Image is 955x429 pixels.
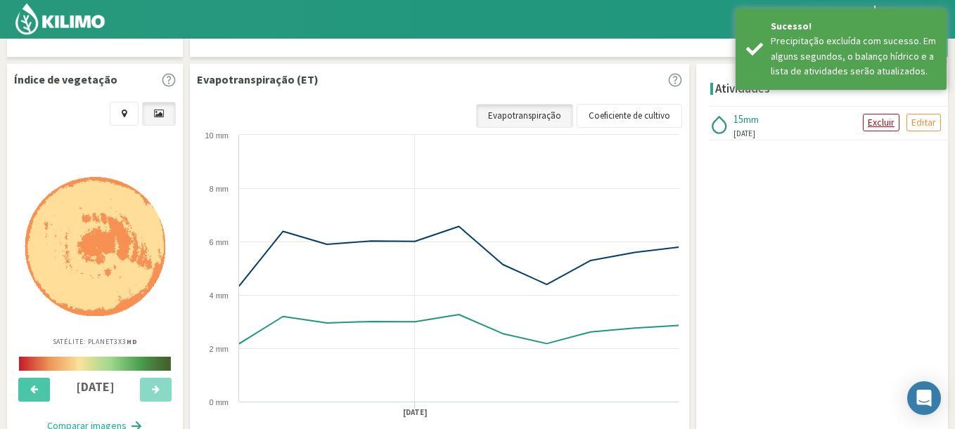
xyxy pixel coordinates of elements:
text: 0 mm [210,398,229,407]
p: Excluir [868,114,895,131]
button: Editar [906,114,941,131]
a: Evapotranspiração [476,104,573,128]
span: 15 [733,112,743,126]
img: scale [19,357,171,371]
h4: Atividades [715,82,770,95]
text: 2 mm [210,345,229,353]
button: Excluir [863,114,899,131]
span: mm [743,113,759,126]
h4: [DATE] [58,380,132,394]
span: [DATE] [733,128,755,140]
p: Índice de vegetação [14,71,117,88]
text: [DATE] [403,407,428,418]
text: 4 mm [210,291,229,300]
b: HD [127,337,138,346]
text: 8 mm [210,185,229,193]
a: Coeficiente de cultivo [577,104,682,128]
span: 3X3 [114,337,138,346]
p: Satélite: Planet [53,336,138,347]
div: Open Intercom Messenger [907,381,941,415]
p: Evapotranspiração (ET) [197,71,319,88]
p: Editar [911,114,936,131]
img: Kilimo [14,2,106,36]
div: Precipitação excluída com sucesso. Em alguns segundos, o balanço hídrico e a lista de atividades ... [771,34,936,79]
div: Sucesso! [771,19,936,34]
img: d62b235e-adb9-410d-93cc-474ebdcf265b_-_planet_-_2025-10-11.png [25,177,165,316]
text: 10 mm [205,131,229,140]
text: 6 mm [210,238,229,246]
